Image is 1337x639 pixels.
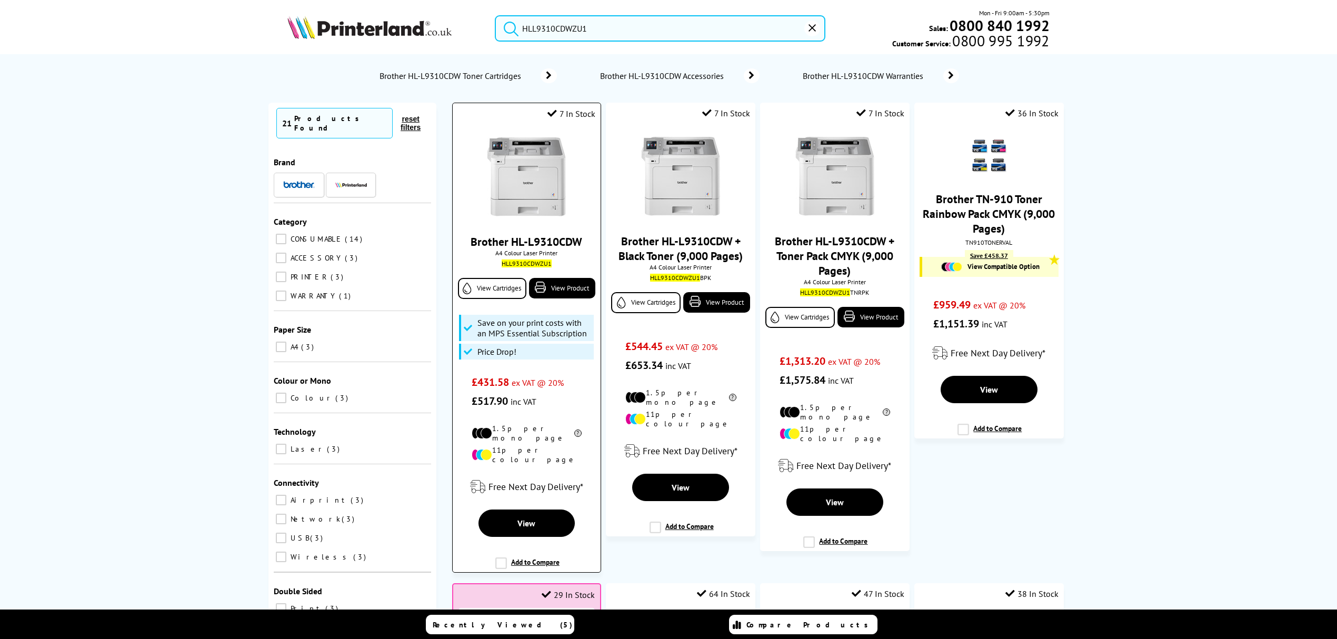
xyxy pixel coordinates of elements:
span: 3 [342,514,357,524]
input: A4 3 [276,342,286,352]
li: 1.5p per mono page [625,388,736,407]
span: Free Next Day Delivery* [643,445,737,457]
span: Customer Service: [892,36,1049,48]
span: inc VAT [665,361,691,371]
span: View [826,497,844,507]
span: £653.34 [625,358,663,372]
mark: HLL9310CDWZU1 [650,274,700,282]
span: Colour or Mono [274,375,331,386]
span: 0800 995 1992 [951,36,1049,46]
a: Printerland Logo [287,16,482,41]
div: modal_delivery [611,436,750,466]
li: 11p per colour page [780,424,891,443]
input: WARRANTY 1 [276,291,286,301]
img: Brother [283,181,315,188]
span: 3 [301,342,316,352]
span: £517.90 [472,394,508,408]
span: WARRANTY [288,291,338,301]
span: Print [288,604,324,613]
a: View Compatible Option [927,262,1053,272]
li: 11p per colour page [472,445,582,464]
span: Free Next Day Delivery* [951,347,1045,359]
div: TN910TONERVAL [922,238,1055,246]
div: 38 In Stock [1005,588,1059,599]
div: 36 In Stock [1005,108,1059,118]
span: Brother HL-L9310CDW Warranties [802,71,927,81]
span: inc VAT [982,319,1007,330]
span: inc VAT [828,375,854,386]
span: Compare Products [746,620,874,630]
span: Airprint [288,495,350,505]
span: ACCESSORY [288,253,344,263]
span: A4 Colour Laser Printer [765,278,904,286]
span: 3 [327,444,342,454]
div: 64 In Stock [697,588,750,599]
span: Mon - Fri 9:00am - 5:30pm [979,8,1050,18]
span: Brother HL-L9310CDW Accessories [599,71,728,81]
span: 3 [331,272,346,282]
span: 3 [345,253,360,263]
span: ex VAT @ 20% [665,342,717,352]
span: inc VAT [511,396,536,407]
span: 3 [310,533,325,543]
div: TNRPK [768,288,901,296]
input: Laser 3 [276,444,286,454]
span: £431.58 [472,375,509,389]
div: 29 In Stock [542,590,595,600]
img: HL-L9310CDW-front-small2%20(1).jpg [641,137,720,216]
a: View Product [683,292,750,313]
input: Sear [495,15,825,42]
span: £544.45 [625,340,663,353]
div: modal_delivery [765,451,904,481]
a: Brother HL-L9310CDW Toner Cartridges [378,68,557,83]
span: Sales: [929,23,948,33]
span: Save on your print costs with an MPS Essential Subscription [477,317,591,338]
input: PRINTER 3 [276,272,286,282]
a: Brother HL-L9310CDW + Black Toner (9,000 Pages) [618,234,743,263]
li: 1.5p per mono page [780,403,891,422]
b: 0800 840 1992 [950,16,1050,35]
a: Brother HL-L9310CDW [471,234,582,249]
span: Price Drop! [477,346,516,357]
input: ACCESSORY 3 [276,253,286,263]
input: USB 3 [276,533,286,543]
span: ex VAT @ 20% [512,377,564,388]
div: modal_delivery [458,472,595,502]
span: £1,313.20 [780,354,825,368]
a: View [632,474,729,501]
input: Print 3 [276,603,286,614]
span: Connectivity [274,477,319,488]
a: Brother HL-L9310CDW Warranties [802,68,959,83]
input: Airprint 3 [276,495,286,505]
span: A4 [288,342,300,352]
span: £959.49 [933,298,971,312]
div: 7 In Stock [702,108,750,118]
span: CONSUMABLE [288,234,344,244]
div: Save £458.37 [965,250,1013,261]
span: Category [274,216,307,227]
a: Brother HL-L9310CDW Accessories [599,68,760,83]
span: Paper Size [274,324,311,335]
a: View Cartridges [611,292,680,313]
span: 14 [345,234,365,244]
div: 47 In Stock [852,588,904,599]
mark: HLL9310CDWZU1 [502,259,552,267]
span: Free Next Day Delivery* [796,460,891,472]
span: Brother HL-L9310CDW Toner Cartridges [378,71,525,81]
button: reset filters [393,114,428,132]
a: View Cartridges [458,278,526,299]
a: View [478,510,575,537]
span: 3 [351,495,366,505]
input: CONSUMABLE 14 [276,234,286,244]
span: 3 [325,604,341,613]
a: View [786,488,883,516]
a: View Cartridges [765,307,834,328]
span: View [672,482,690,493]
a: Compare Products [729,615,877,634]
span: PRINTER [288,272,330,282]
a: View Product [837,307,904,327]
mark: HLL9310CDWZU1 [800,288,850,296]
span: Double Sided [274,586,322,596]
li: 1.5p per mono page [472,424,582,443]
span: 1 [339,291,353,301]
